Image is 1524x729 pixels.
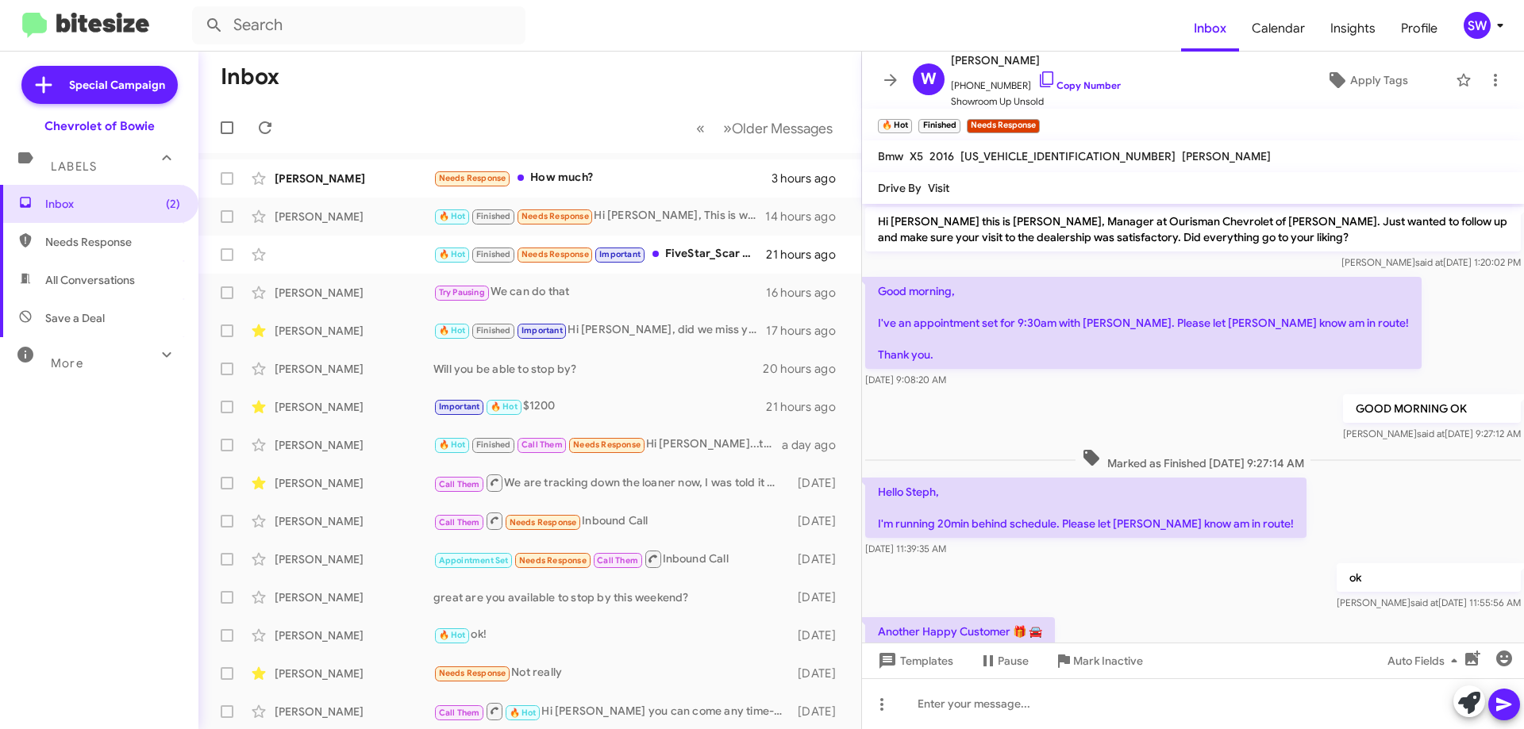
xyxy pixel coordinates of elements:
span: Needs Response [510,517,577,528]
span: Needs Response [439,173,506,183]
span: Finished [476,249,511,259]
div: ok! [433,626,790,644]
div: Hi [PERSON_NAME]...this is [PERSON_NAME]...you reached out to me a few months ago about buying my... [433,435,782,454]
span: Needs Response [521,249,589,259]
nav: Page navigation example [687,112,842,144]
span: Needs Response [519,555,587,566]
div: [PERSON_NAME] [275,171,433,186]
span: 🔥 Hot [439,211,466,221]
p: Hi [PERSON_NAME] this is [PERSON_NAME], Manager at Ourisman Chevrolet of [PERSON_NAME]. Just want... [865,207,1521,251]
span: Older Messages [732,120,833,137]
div: [PERSON_NAME] [275,209,433,224]
div: [PERSON_NAME] [275,513,433,529]
div: 21 hours ago [766,399,849,415]
div: We are tracking down the loaner now, I was told it was in detail but it is not. Once we have the ... [433,473,790,493]
span: Calendar [1239,6,1318,52]
div: [PERSON_NAME] [275,285,433,301]
span: [DATE] 11:39:35 AM [865,543,946,554]
p: ok [1337,563,1521,592]
span: Special Campaign [69,77,165,93]
div: FiveStar_Scar Crn [DATE] $3.75 +10.25 Crn [DATE] $3.75 +10.25 Bns [DATE] $9.69 +6.5 Bns [DATE] $9... [433,245,766,263]
span: [US_VEHICLE_IDENTIFICATION_NUMBER] [960,149,1176,163]
div: Hi [PERSON_NAME], This is what I had planned to distribute this weeknd at [PERSON_NAME] and Home ... [433,207,765,225]
span: Needs Response [521,211,589,221]
div: [PERSON_NAME] [275,589,433,605]
div: Inbound Call [433,511,790,531]
span: Try Pausing [439,287,485,297]
span: 🔥 Hot [491,401,518,412]
span: said at [1415,256,1443,268]
span: 2016 [929,149,954,163]
span: [DATE] 9:08:20 AM [865,374,946,386]
span: [PERSON_NAME] [1182,149,1271,163]
div: 14 hours ago [765,209,849,224]
div: [PERSON_NAME] [275,437,433,453]
span: 🔥 Hot [439,630,466,640]
input: Search [192,6,525,44]
span: » [723,118,732,138]
div: [PERSON_NAME] [275,666,433,681]
div: great are you available to stop by this weekend? [433,589,790,605]
span: Marked as Finished [DATE] 9:27:14 AM [1076,448,1310,471]
a: Inbox [1181,6,1239,52]
span: [PHONE_NUMBER] [951,70,1121,94]
span: Appointment Set [439,555,509,566]
div: 20 hours ago [763,361,849,377]
span: Call Them [439,479,480,489]
div: Hi [PERSON_NAME] you can come any time- i was off [DATE] sorry [433,701,790,721]
span: 🔥 Hot [439,439,466,450]
div: Will you be able to stop by? [433,361,763,377]
span: Call Them [597,555,638,566]
button: Apply Tags [1285,66,1448,94]
span: [PERSON_NAME] [951,51,1121,70]
p: Another Happy Customer 🎁 🚘 [865,617,1055,646]
div: Hi [PERSON_NAME], did we miss you [DATE]? [433,321,766,340]
button: Auto Fields [1375,647,1476,675]
button: SW [1450,12,1507,39]
span: W [921,67,937,92]
span: Auto Fields [1387,647,1464,675]
div: [PERSON_NAME] [275,704,433,719]
span: [PERSON_NAME] [DATE] 1:20:02 PM [1341,256,1521,268]
div: [PERSON_NAME] [275,323,433,339]
span: Labels [51,159,97,174]
span: All Conversations [45,272,135,288]
p: Hello Steph, I'm running 20min behind schedule. Please let [PERSON_NAME] know am in route! [865,478,1307,538]
span: Drive By [878,181,922,195]
span: More [51,356,83,370]
div: [DATE] [790,513,849,529]
span: Save a Deal [45,310,105,326]
div: 21 hours ago [766,247,849,263]
a: Special Campaign [21,66,178,104]
div: [PERSON_NAME] [275,551,433,567]
div: [DATE] [790,589,849,605]
span: X5 [910,149,923,163]
span: Finished [476,211,511,221]
div: 16 hours ago [766,285,849,301]
span: Needs Response [45,234,180,250]
span: Finished [476,439,511,450]
div: [DATE] [790,475,849,491]
span: Bmw [878,149,903,163]
span: 🔥 Hot [510,708,537,718]
span: [PERSON_NAME] [DATE] 11:55:56 AM [1337,597,1521,608]
span: Important [599,249,641,259]
span: Needs Response [573,439,641,450]
span: 🔥 Hot [439,249,466,259]
button: Previous [687,112,714,144]
button: Mark Inactive [1041,647,1156,675]
div: 17 hours ago [766,323,849,339]
div: [DATE] [790,627,849,643]
span: Templates [875,647,953,675]
small: 🔥 Hot [878,119,912,133]
span: said at [1410,597,1438,608]
span: Mark Inactive [1073,647,1143,675]
span: Visit [928,181,949,195]
div: $1200 [433,397,766,416]
div: We can do that [433,283,766,301]
button: Next [714,112,842,144]
span: Important [439,401,480,412]
span: Inbox [45,196,180,212]
div: [PERSON_NAME] [275,475,433,491]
